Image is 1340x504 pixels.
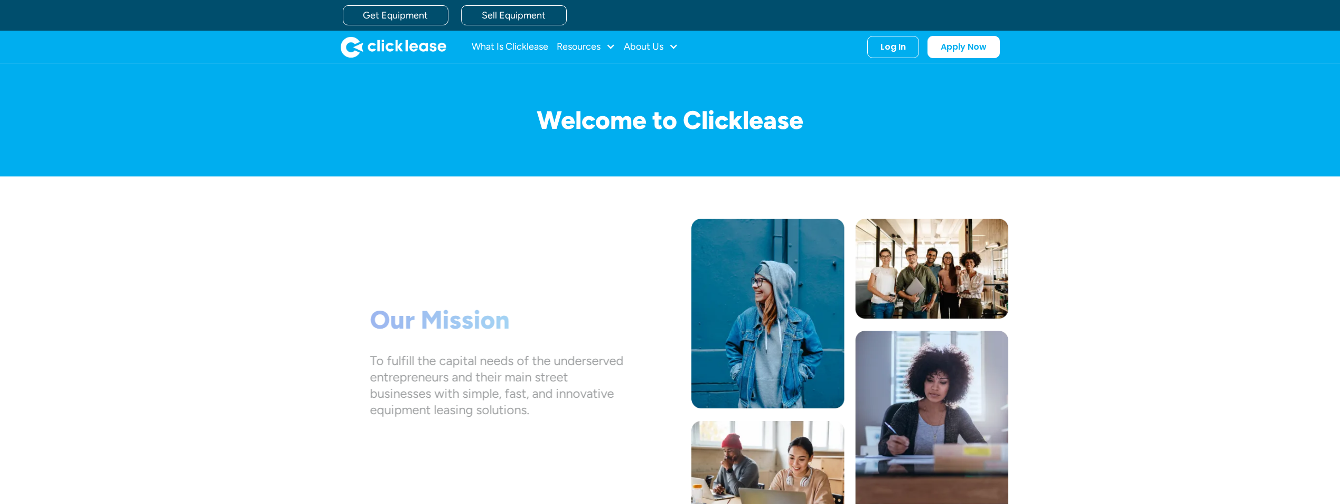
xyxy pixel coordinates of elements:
[341,36,446,58] img: Clicklease logo
[472,36,548,58] a: What Is Clicklease
[341,36,446,58] a: home
[370,352,623,418] div: To fulfill the capital needs of the underserved entrepreneurs and their main street businesses wi...
[880,42,906,52] div: Log In
[461,5,567,25] a: Sell Equipment
[927,36,1000,58] a: Apply Now
[557,36,615,58] div: Resources
[343,5,448,25] a: Get Equipment
[370,305,623,335] h1: Our Mission
[332,106,1008,134] h1: Welcome to Clicklease
[624,36,678,58] div: About Us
